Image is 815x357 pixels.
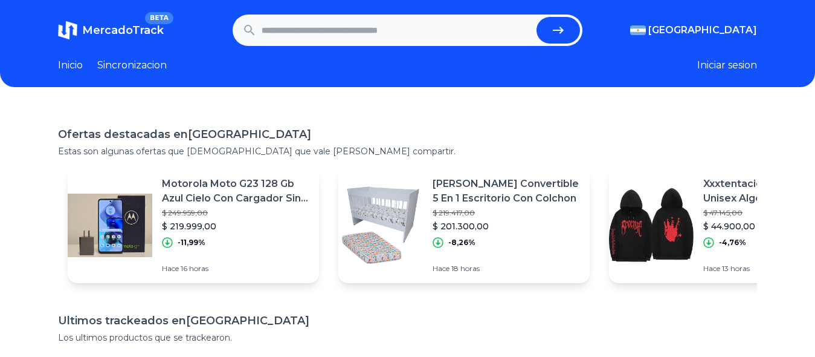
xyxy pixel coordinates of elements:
[178,238,205,247] p: -11,99%
[338,183,423,267] img: Featured image
[58,126,757,143] h1: Ofertas destacadas en [GEOGRAPHIC_DATA]
[433,208,580,218] p: $ 219.417,00
[97,58,167,73] a: Sincronizacion
[58,145,757,157] p: Estas son algunas ofertas que [DEMOGRAPHIC_DATA] que vale [PERSON_NAME] compartir.
[697,58,757,73] button: Iniciar sesion
[448,238,475,247] p: -8,26%
[162,177,309,206] p: Motorola Moto G23 128 Gb Azul Cielo Con Cargador Sin Cable
[162,264,309,273] p: Hace 16 horas
[630,25,646,35] img: Argentina
[58,58,83,73] a: Inicio
[162,220,309,232] p: $ 219.999,00
[82,24,164,37] span: MercadoTrack
[58,21,77,40] img: MercadoTrack
[609,183,694,267] img: Featured image
[719,238,746,247] p: -4,76%
[58,332,757,344] p: Los ultimos productos que se trackearon.
[433,264,580,273] p: Hace 18 horas
[58,312,757,329] h1: Ultimos trackeados en [GEOGRAPHIC_DATA]
[68,183,152,267] img: Featured image
[630,23,757,38] button: [GEOGRAPHIC_DATA]
[68,167,319,283] a: Featured imageMotorola Moto G23 128 Gb Azul Cielo Con Cargador Sin Cable$ 249.959,00$ 219.999,00-...
[58,21,164,40] a: MercadoTrackBETA
[433,220,580,232] p: $ 201.300,00
[648,23,757,38] span: [GEOGRAPHIC_DATA]
[433,177,580,206] p: [PERSON_NAME] Convertible 5 En 1 Escritorio Con Colchon
[338,167,590,283] a: Featured image[PERSON_NAME] Convertible 5 En 1 Escritorio Con Colchon$ 219.417,00$ 201.300,00-8,2...
[145,12,173,24] span: BETA
[162,208,309,218] p: $ 249.959,00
